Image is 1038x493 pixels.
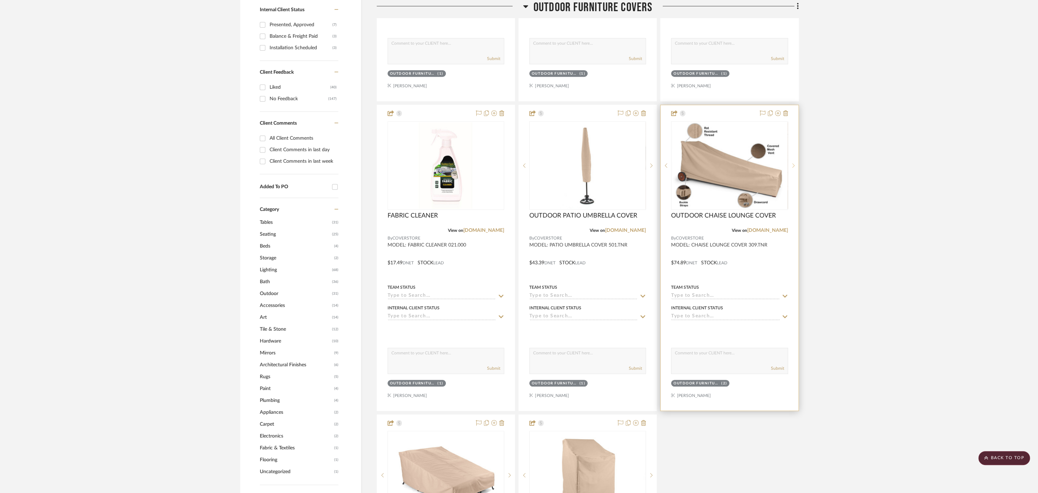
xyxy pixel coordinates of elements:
[332,217,338,228] span: (31)
[332,276,338,287] span: (36)
[334,359,338,370] span: (6)
[270,144,337,155] div: Client Comments in last day
[270,19,332,30] div: Presented, Approved
[332,324,338,335] span: (12)
[260,7,304,12] span: Internal Client Status
[334,347,338,359] span: (9)
[721,381,727,386] div: (2)
[590,228,605,233] span: View on
[671,212,776,220] span: OUTDOOR CHAISE LOUNGE COVER
[530,122,646,209] div: 0
[672,122,787,209] img: OUTDOOR CHAISE LOUNGE COVER
[671,314,779,320] input: Type to Search…
[334,241,338,252] span: (4)
[388,293,496,300] input: Type to Search…
[529,235,534,242] span: By
[270,133,337,144] div: All Client Comments
[529,284,557,290] div: Team Status
[332,336,338,347] span: (10)
[334,252,338,264] span: (2)
[260,264,330,276] span: Lighting
[260,184,329,190] div: Added To PO
[260,300,330,311] span: Accessories
[532,381,578,386] div: Outdoor Furniture Covers
[529,212,637,220] span: OUTDOOR PATIO UMBRELLA COVER
[328,93,337,104] div: (147)
[260,371,332,383] span: Rugs
[487,365,500,371] button: Submit
[332,312,338,323] span: (14)
[260,228,330,240] span: Seating
[260,347,332,359] span: Mirrors
[260,216,330,228] span: Tables
[332,300,338,311] span: (14)
[260,70,294,75] span: Client Feedback
[721,71,727,76] div: (1)
[334,442,338,454] span: (1)
[334,419,338,430] span: (2)
[260,383,332,395] span: Paint
[332,288,338,299] span: (31)
[260,288,330,300] span: Outdoor
[673,381,720,386] div: Outdoor Furniture Covers
[260,359,332,371] span: Architectural Finishes
[605,228,646,233] a: [DOMAIN_NAME]
[260,454,332,466] span: Flooring
[332,264,338,275] span: (68)
[260,121,297,126] span: Client Comments
[260,276,330,288] span: Bath
[260,207,279,213] span: Category
[388,212,438,220] span: FABRIC CLEANER
[529,314,638,320] input: Type to Search…
[771,56,784,62] button: Submit
[747,228,788,233] a: [DOMAIN_NAME]
[388,305,440,311] div: Internal Client Status
[334,383,338,394] span: (4)
[671,284,699,290] div: Team Status
[270,42,332,53] div: Installation Scheduled
[673,71,720,76] div: Outdoor Furniture Covers
[260,240,332,252] span: Beds
[260,252,332,264] span: Storage
[270,82,330,93] div: Liked
[437,381,443,386] div: (1)
[529,305,581,311] div: Internal Client Status
[579,381,585,386] div: (1)
[260,323,330,335] span: Tile & Stone
[332,42,337,53] div: (3)
[334,466,338,477] span: (1)
[579,71,585,76] div: (1)
[529,293,638,300] input: Type to Search…
[463,228,504,233] a: [DOMAIN_NAME]
[270,156,337,167] div: Client Comments in last week
[530,122,645,209] img: OUTDOOR PATIO UMBRELLA COVER
[332,229,338,240] span: (25)
[260,430,332,442] span: Electronics
[388,284,415,290] div: Team Status
[334,407,338,418] span: (2)
[260,466,332,478] span: Uncategorized
[437,71,443,76] div: (1)
[388,122,503,209] img: FABRIC CLEANER
[260,442,332,454] span: Fabric & Textiles
[534,235,562,242] span: COVERSTORE
[676,235,704,242] span: COVERSTORE
[978,451,1030,465] scroll-to-top-button: BACK TO TOP
[260,418,332,430] span: Carpet
[260,395,332,406] span: Plumbing
[532,71,578,76] div: Outdoor Furniture Covers
[332,31,337,42] div: (3)
[390,71,436,76] div: Outdoor Furniture Covers
[671,235,676,242] span: By
[270,93,328,104] div: No Feedback
[260,406,332,418] span: Appliances
[448,228,463,233] span: View on
[771,365,784,371] button: Submit
[671,122,787,209] div: 1
[671,293,779,300] input: Type to Search…
[260,335,330,347] span: Hardware
[629,365,642,371] button: Submit
[330,82,337,93] div: (40)
[334,431,338,442] span: (2)
[260,311,330,323] span: Art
